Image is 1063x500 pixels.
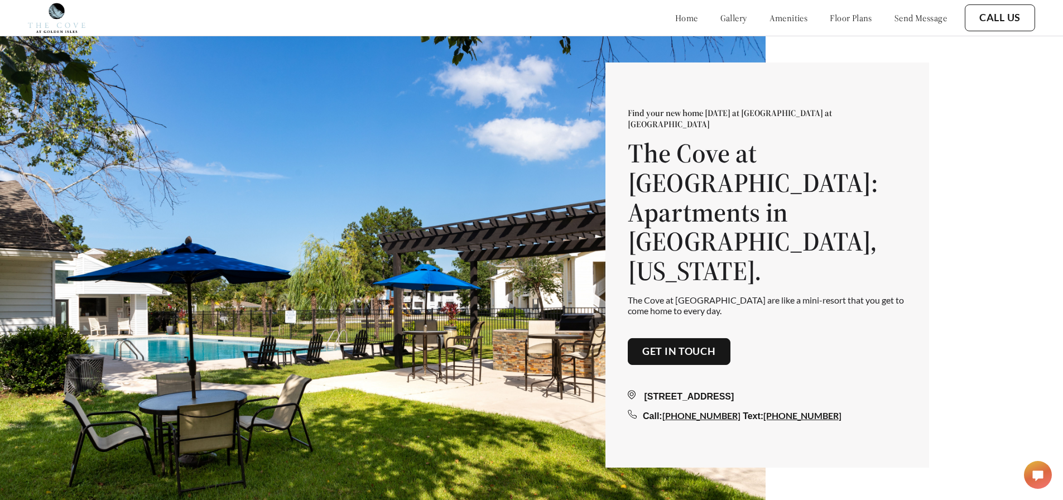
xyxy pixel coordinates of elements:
[628,138,907,286] h1: The Cove at [GEOGRAPHIC_DATA]: Apartments in [GEOGRAPHIC_DATA], [US_STATE].
[965,4,1035,31] button: Call Us
[643,411,662,421] span: Call:
[743,411,763,421] span: Text:
[628,338,730,365] button: Get in touch
[628,107,907,129] p: Find your new home [DATE] at [GEOGRAPHIC_DATA] at [GEOGRAPHIC_DATA]
[763,410,841,421] a: [PHONE_NUMBER]
[769,12,808,23] a: amenities
[628,295,907,316] p: The Cove at [GEOGRAPHIC_DATA] are like a mini-resort that you get to come home to every day.
[979,12,1021,24] a: Call Us
[642,345,716,358] a: Get in touch
[628,390,907,403] div: [STREET_ADDRESS]
[894,12,947,23] a: send message
[662,410,740,421] a: [PHONE_NUMBER]
[675,12,698,23] a: home
[28,3,85,33] img: cove_at_golden_isles_logo.png
[830,12,872,23] a: floor plans
[720,12,747,23] a: gallery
